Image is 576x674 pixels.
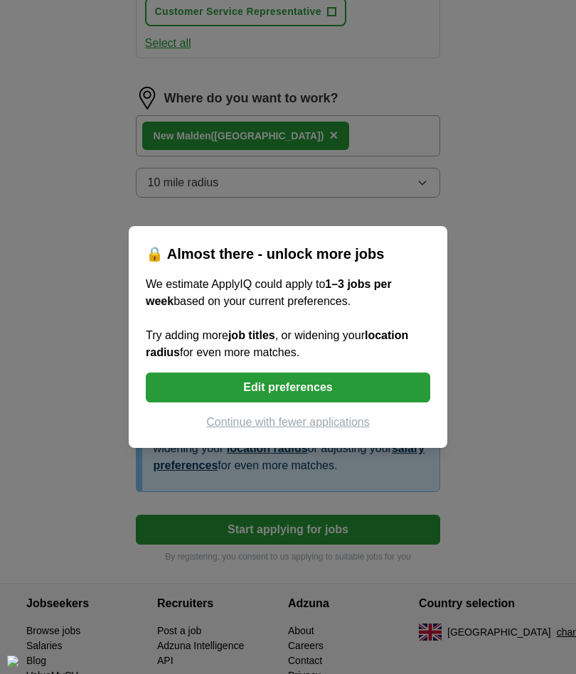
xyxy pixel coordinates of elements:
button: Continue with fewer applications [146,414,430,431]
button: Edit preferences [146,373,430,402]
div: Cookie consent button [7,656,18,667]
img: Cookie%20settings [7,656,18,667]
b: job titles [228,329,275,341]
span: We estimate ApplyIQ could apply to based on your current preferences. Try adding more , or wideni... [146,278,408,358]
span: 🔒 Almost there - unlock more jobs [146,246,384,262]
